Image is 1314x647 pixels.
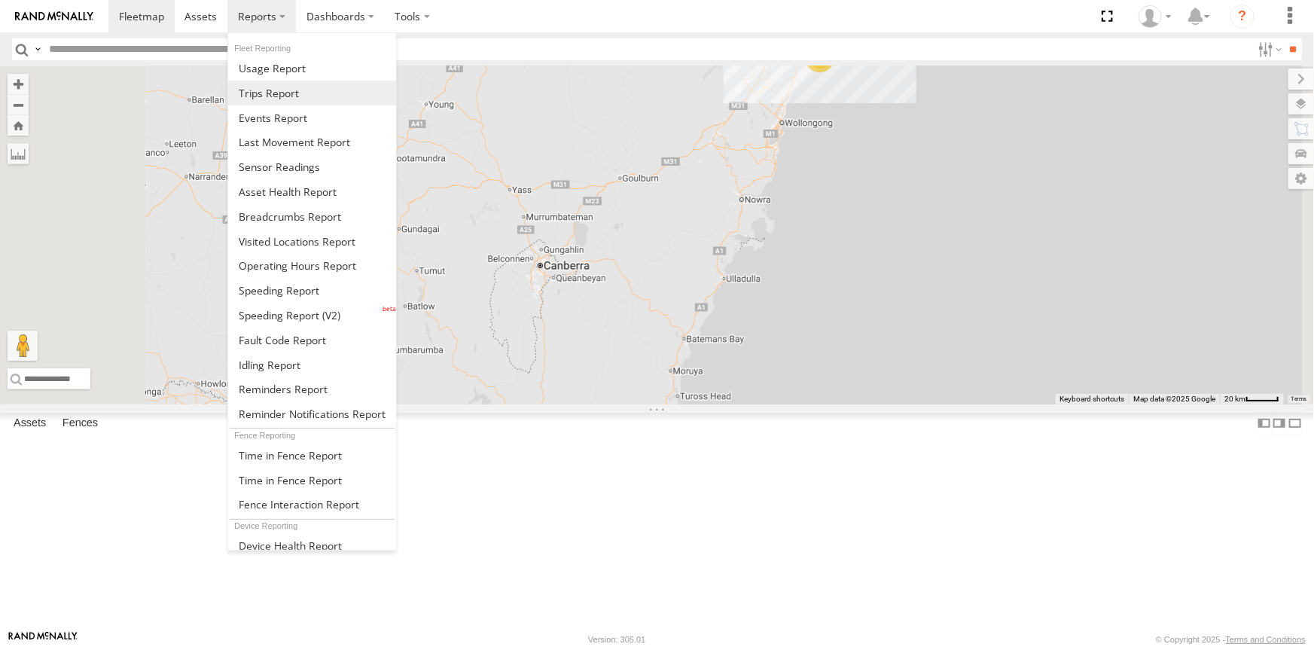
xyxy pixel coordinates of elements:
a: Sensor Readings [228,154,396,179]
a: Asset Operating Hours Report [228,253,396,278]
a: Time in Fences Report [228,468,396,493]
img: rand-logo.svg [15,11,93,22]
label: Map Settings [1288,168,1314,189]
a: Breadcrumbs Report [228,204,396,229]
button: Keyboard shortcuts [1059,394,1124,404]
i: ? [1230,5,1255,29]
label: Search Filter Options [1252,38,1285,60]
a: Usage Report [228,56,396,81]
a: Visited Locations Report [228,229,396,254]
label: Fences [55,413,105,434]
a: Fleet Speed Report (V2) [228,303,396,328]
a: Reminders Report [228,377,396,402]
a: Fence Interaction Report [228,493,396,517]
a: Terms [1291,396,1307,402]
button: Drag Pegman onto the map to open Street View [8,331,38,361]
label: Dock Summary Table to the Right [1272,413,1287,435]
label: Dock Summary Table to the Left [1257,413,1272,435]
a: Fault Code Report [228,328,396,352]
a: Asset Health Report [228,179,396,204]
label: Measure [8,143,29,164]
a: Last Movement Report [228,130,396,154]
a: Time in Fences Report [228,443,396,468]
div: © Copyright 2025 - [1156,635,1306,644]
a: Device Health Report [228,533,396,558]
span: 20 km [1224,395,1245,403]
button: Zoom Home [8,115,29,136]
label: Search Query [32,38,44,60]
a: Terms and Conditions [1226,635,1306,644]
div: Version: 305.01 [588,635,645,644]
a: Idling Report [228,352,396,377]
div: 2 [805,42,835,72]
a: Fleet Speed Report [228,278,396,303]
button: Zoom in [8,74,29,94]
span: Map data ©2025 Google [1133,395,1215,403]
label: Hide Summary Table [1288,413,1303,435]
div: Lyndon Toh [1133,5,1177,28]
a: Trips Report [228,81,396,105]
label: Assets [6,413,53,434]
a: Service Reminder Notifications Report [228,401,396,426]
button: Map Scale: 20 km per 41 pixels [1220,394,1284,404]
button: Zoom out [8,94,29,115]
a: Visit our Website [8,632,78,647]
a: Full Events Report [228,105,396,130]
